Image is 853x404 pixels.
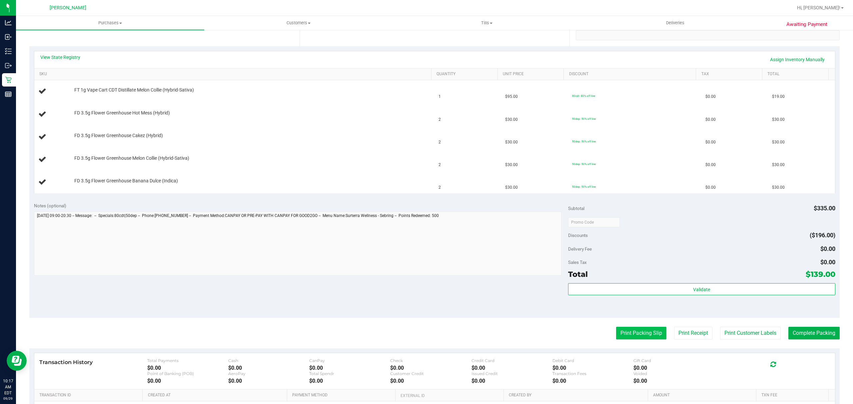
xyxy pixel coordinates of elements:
span: Notes (optional) [34,203,66,208]
span: Tills [393,20,580,26]
a: Tax [701,72,760,77]
div: $0.00 [552,378,633,384]
div: Gift Card [633,358,714,363]
span: $30.00 [772,116,785,123]
inline-svg: Analytics [5,19,12,26]
span: Deliveries [657,20,693,26]
div: Cash [228,358,309,363]
span: Purchases [16,20,204,26]
a: SKU [39,72,429,77]
span: Sales Tax [568,260,587,265]
div: Check [390,358,471,363]
button: Print Receipt [674,327,712,339]
a: Total [767,72,826,77]
span: $30.00 [772,162,785,168]
span: FD 3.5g Flower Greenhouse Cakez (Hybrid) [74,132,163,139]
div: $0.00 [633,365,714,371]
span: Delivery Fee [568,246,592,252]
div: Debit Card [552,358,633,363]
span: Validate [693,287,710,292]
div: $0.00 [228,365,309,371]
span: 2 [438,184,441,191]
a: Transaction ID [39,393,140,398]
span: $30.00 [505,116,518,123]
span: $139.00 [806,270,835,279]
span: $30.00 [505,139,518,145]
span: $0.00 [705,116,716,123]
span: $0.00 [705,184,716,191]
div: $0.00 [309,378,390,384]
a: Unit Price [503,72,561,77]
div: Voided [633,371,714,376]
p: 09/29 [3,396,13,401]
a: Payment Method [292,393,393,398]
span: Customers [205,20,392,26]
div: Issued Credit [471,371,552,376]
a: Customers [204,16,393,30]
span: Total [568,270,588,279]
span: [PERSON_NAME] [50,5,86,11]
span: 50dep: 50% off line [572,140,596,143]
inline-svg: Outbound [5,62,12,69]
span: $30.00 [505,184,518,191]
div: $0.00 [471,365,552,371]
inline-svg: Reports [5,91,12,98]
div: $0.00 [309,365,390,371]
inline-svg: Inbound [5,34,12,40]
span: $0.00 [705,94,716,100]
div: $0.00 [147,365,228,371]
span: Awaiting Payment [786,21,827,28]
span: FD 3.5g Flower Greenhouse Hot Mess (Hybrid) [74,110,170,116]
a: Deliveries [581,16,769,30]
input: Promo Code [568,217,620,227]
a: Created By [509,393,645,398]
button: Print Packing Slip [616,327,666,339]
span: $30.00 [772,184,785,191]
div: $0.00 [390,378,471,384]
span: 1 [438,94,441,100]
span: $0.00 [820,245,835,252]
a: Quantity [436,72,495,77]
iframe: Resource center [7,351,27,371]
div: Customer Credit [390,371,471,376]
div: Credit Card [471,358,552,363]
div: CanPay [309,358,390,363]
span: $335.00 [814,205,835,212]
div: $0.00 [471,378,552,384]
span: $19.00 [772,94,785,100]
span: Hi, [PERSON_NAME]! [797,5,840,10]
a: Created At [148,393,285,398]
span: 2 [438,116,441,123]
span: $95.00 [505,94,518,100]
span: 80cdt: 80% off line [572,94,595,98]
span: 2 [438,162,441,168]
a: View State Registry [40,54,80,61]
p: 10:17 AM EDT [3,378,13,396]
span: 50dep: 50% off line [572,117,596,120]
th: External ID [395,389,503,401]
a: Tills [393,16,581,30]
button: Complete Packing [788,327,840,339]
span: $30.00 [505,162,518,168]
span: $30.00 [772,139,785,145]
div: Total Payments [147,358,228,363]
div: $0.00 [390,365,471,371]
span: FD 3.5g Flower Greenhouse Banana Dulce (Indica) [74,178,178,184]
span: Subtotal [568,206,584,211]
span: ($196.00) [810,232,835,239]
span: FT 1g Vape Cart CDT Distillate Melon Collie (Hybrid-Sativa) [74,87,194,93]
inline-svg: Inventory [5,48,12,55]
button: Validate [568,283,835,295]
a: Amount [653,393,753,398]
div: Transaction Fees [552,371,633,376]
button: Print Customer Labels [720,327,781,339]
div: $0.00 [228,378,309,384]
a: Txn Fee [761,393,826,398]
div: Total Spendr [309,371,390,376]
a: Discount [569,72,694,77]
span: 2 [438,139,441,145]
div: $0.00 [552,365,633,371]
div: AeroPay [228,371,309,376]
span: Discounts [568,229,588,241]
inline-svg: Retail [5,77,12,83]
